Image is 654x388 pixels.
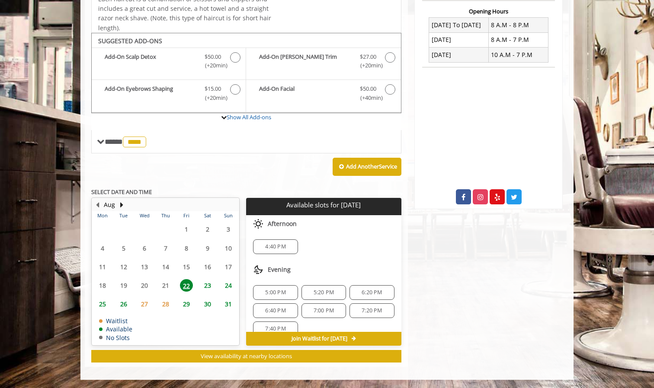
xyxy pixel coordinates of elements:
span: $15.00 [205,84,221,93]
td: Available [99,326,132,332]
span: Join Waitlist for [DATE] [292,335,347,342]
button: Previous Month [94,200,101,210]
span: Evening [268,266,291,273]
td: Waitlist [99,318,132,324]
span: 4:40 PM [265,243,285,250]
span: 6:40 PM [265,307,285,314]
div: 4:40 PM [253,239,298,254]
b: SELECT DATE AND TIME [91,188,152,196]
span: 6:20 PM [362,289,382,296]
th: Wed [134,211,155,220]
td: Select day31 [218,295,239,313]
td: [DATE] To [DATE] [429,18,489,32]
div: 5:20 PM [301,285,346,300]
b: Add-On Facial [259,84,351,102]
label: Add-On Facial [250,84,396,105]
div: 7:40 PM [253,321,298,336]
th: Sat [197,211,218,220]
h3: Opening Hours [422,8,555,14]
th: Sun [218,211,239,220]
button: Add AnotherService [333,158,401,176]
span: 31 [222,298,235,310]
img: evening slots [253,264,263,275]
span: 26 [117,298,130,310]
span: 27 [138,298,151,310]
b: Add-On Eyebrows Shaping [105,84,196,102]
td: Select day29 [176,295,197,313]
span: 5:20 PM [314,289,334,296]
span: (+20min ) [200,93,226,102]
td: 10 A.M - 7 P.M [488,48,548,62]
td: Select day23 [197,276,218,295]
span: 30 [201,298,214,310]
td: No Slots [99,334,132,341]
span: 23 [201,279,214,292]
div: The Made Man Haircut Add-onS [91,33,401,113]
td: Select day27 [134,295,155,313]
div: 7:00 PM [301,303,346,318]
button: View availability at nearby locations [91,350,401,363]
td: Select day28 [155,295,176,313]
span: $50.00 [360,84,376,93]
td: Select day26 [113,295,134,313]
th: Thu [155,211,176,220]
span: View availability at nearby locations [201,352,292,360]
span: 7:40 PM [265,325,285,332]
div: 6:20 PM [349,285,394,300]
b: SUGGESTED ADD-ONS [98,37,162,45]
label: Add-On Beard Trim [250,52,396,73]
button: Aug [104,200,115,210]
th: Fri [176,211,197,220]
label: Add-On Scalp Detox [96,52,241,73]
span: Afternoon [268,220,297,227]
label: Add-On Eyebrows Shaping [96,84,241,105]
td: 8 A.M - 8 P.M [488,18,548,32]
div: 7:20 PM [349,303,394,318]
td: [DATE] [429,48,489,62]
b: Add-On [PERSON_NAME] Trim [259,52,351,70]
span: 28 [159,298,172,310]
span: 22 [180,279,193,292]
b: Add-On Scalp Detox [105,52,196,70]
td: Select day25 [92,295,113,313]
span: (+20min ) [200,61,226,70]
th: Mon [92,211,113,220]
span: 24 [222,279,235,292]
span: 7:20 PM [362,307,382,314]
td: Select day24 [218,276,239,295]
span: 5:00 PM [265,289,285,296]
td: [DATE] [429,32,489,47]
img: afternoon slots [253,219,263,229]
span: 29 [180,298,193,310]
td: Select day30 [197,295,218,313]
span: $27.00 [360,52,376,61]
span: 25 [96,298,109,310]
b: Add Another Service [346,162,397,170]
span: $50.00 [205,52,221,61]
p: Available slots for [DATE] [250,201,398,209]
td: 8 A.M - 7 P.M [488,32,548,47]
span: (+40min ) [355,93,381,102]
div: 6:40 PM [253,303,298,318]
span: 7:00 PM [314,307,334,314]
a: Show All Add-ons [227,113,271,121]
button: Next Month [118,200,125,210]
th: Tue [113,211,134,220]
div: 5:00 PM [253,285,298,300]
span: (+20min ) [355,61,381,70]
td: Select day22 [176,276,197,295]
